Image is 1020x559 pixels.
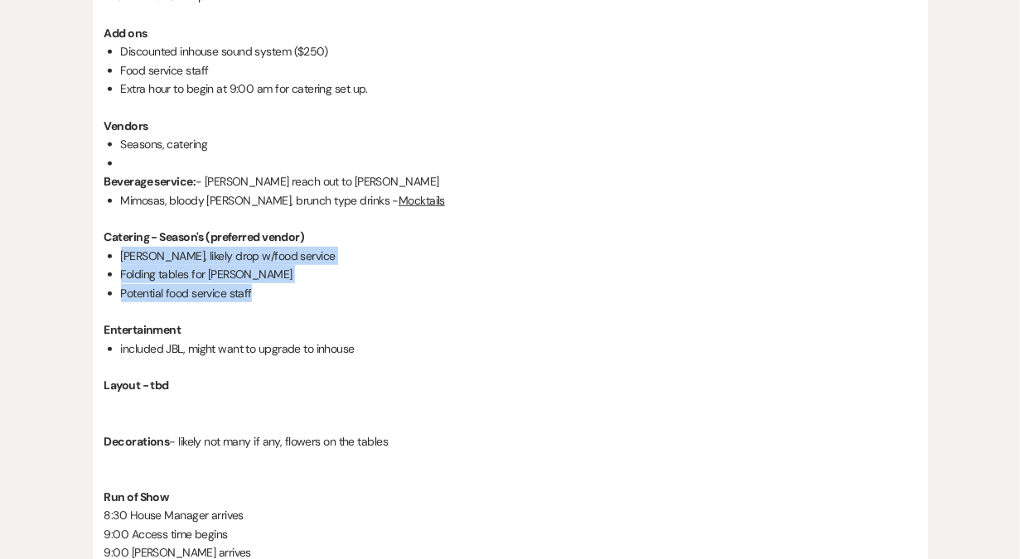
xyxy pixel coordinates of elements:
p: - [PERSON_NAME] reach out to [PERSON_NAME] [104,172,916,190]
strong: Add ons [104,26,147,41]
strong: Catering - Season's (preferred vendor) [104,229,305,244]
li: [PERSON_NAME], likely drop w/food service [121,247,916,265]
li: included JBL, might want to upgrade to inhouse [121,340,916,358]
strong: Entertainment [104,322,181,337]
li: Seasons, catering [121,135,916,153]
strong: Beverage service: [104,174,196,189]
li: Mimosas, bloody [PERSON_NAME], brunch type drinks - [121,191,916,210]
u: Mocktails [399,193,445,208]
strong: Vendors [104,118,148,133]
li: Potential food service staff [121,284,916,302]
strong: Decorations [104,434,170,449]
strong: Run of Show [104,489,169,504]
p: - likely not many if any, flowers on the tables [104,432,916,451]
p: 8:30 House Manager arrives [104,506,916,524]
strong: Layout - tbd [104,378,169,393]
li: Discounted inhouse sound system ($250) [121,42,916,60]
li: Extra hour to begin at 9:00 am for catering set up. [121,80,916,98]
li: Food service staff [121,61,916,80]
p: 9:00 Access time begins [104,525,916,543]
li: Folding tables for [PERSON_NAME] [121,265,916,283]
